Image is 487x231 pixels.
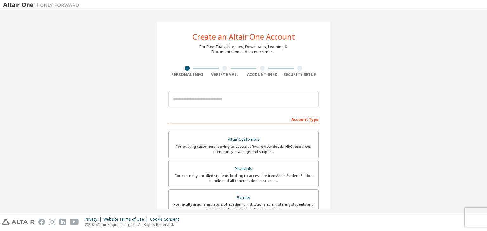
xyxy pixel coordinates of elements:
[3,2,82,8] img: Altair One
[172,135,315,144] div: Altair Customers
[172,164,315,173] div: Students
[281,72,319,77] div: Security Setup
[59,219,66,225] img: linkedin.svg
[49,219,55,225] img: instagram.svg
[85,217,103,222] div: Privacy
[38,219,45,225] img: facebook.svg
[168,114,319,124] div: Account Type
[85,222,183,227] p: © 2025 Altair Engineering, Inc. All Rights Reserved.
[70,219,79,225] img: youtube.svg
[206,72,244,77] div: Verify Email
[192,33,295,41] div: Create an Altair One Account
[103,217,150,222] div: Website Terms of Use
[168,72,206,77] div: Personal Info
[150,217,183,222] div: Cookie Consent
[172,193,315,202] div: Faculty
[199,44,288,54] div: For Free Trials, Licenses, Downloads, Learning & Documentation and so much more.
[172,144,315,154] div: For existing customers looking to access software downloads, HPC resources, community, trainings ...
[2,219,35,225] img: altair_logo.svg
[172,202,315,212] div: For faculty & administrators of academic institutions administering students and accessing softwa...
[243,72,281,77] div: Account Info
[172,173,315,183] div: For currently enrolled students looking to access the free Altair Student Edition bundle and all ...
